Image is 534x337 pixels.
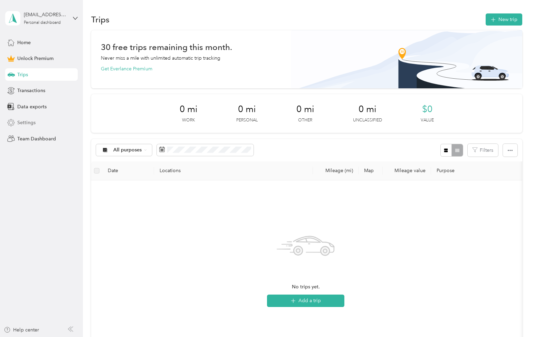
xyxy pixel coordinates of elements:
h1: Trips [91,16,109,23]
th: Locations [154,161,313,180]
th: Date [102,161,154,180]
span: 0 mi [359,104,376,115]
span: Settings [17,119,36,126]
p: Unclassified [353,117,382,123]
span: $0 [422,104,432,115]
span: 0 mi [180,104,198,115]
button: Filters [468,144,498,157]
span: Team Dashboard [17,135,56,142]
span: 0 mi [296,104,314,115]
span: No trips yet. [292,283,320,291]
button: New trip [486,13,522,26]
span: 0 mi [238,104,256,115]
iframe: Everlance-gr Chat Button Frame [495,298,534,337]
span: Data exports [17,103,47,110]
th: Map [359,161,383,180]
p: Value [421,117,434,123]
span: Unlock Premium [17,55,54,62]
span: Trips [17,71,28,78]
div: Personal dashboard [24,21,61,25]
p: Never miss a mile with unlimited automatic trip tracking [101,54,220,62]
span: Transactions [17,87,45,94]
th: Mileage value [383,161,431,180]
h1: 30 free trips remaining this month. [101,43,232,51]
span: All purposes [113,148,142,152]
p: Work [182,117,195,123]
button: Help center [4,326,39,334]
button: Get Everlance Premium [101,65,152,72]
div: [EMAIL_ADDRESS][DOMAIN_NAME] [24,11,67,18]
th: Purpose [431,161,528,180]
p: Personal [236,117,258,123]
p: Other [298,117,312,123]
button: Add a trip [267,295,344,307]
th: Mileage (mi) [313,161,359,180]
img: Banner [291,30,522,88]
span: Home [17,39,31,46]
